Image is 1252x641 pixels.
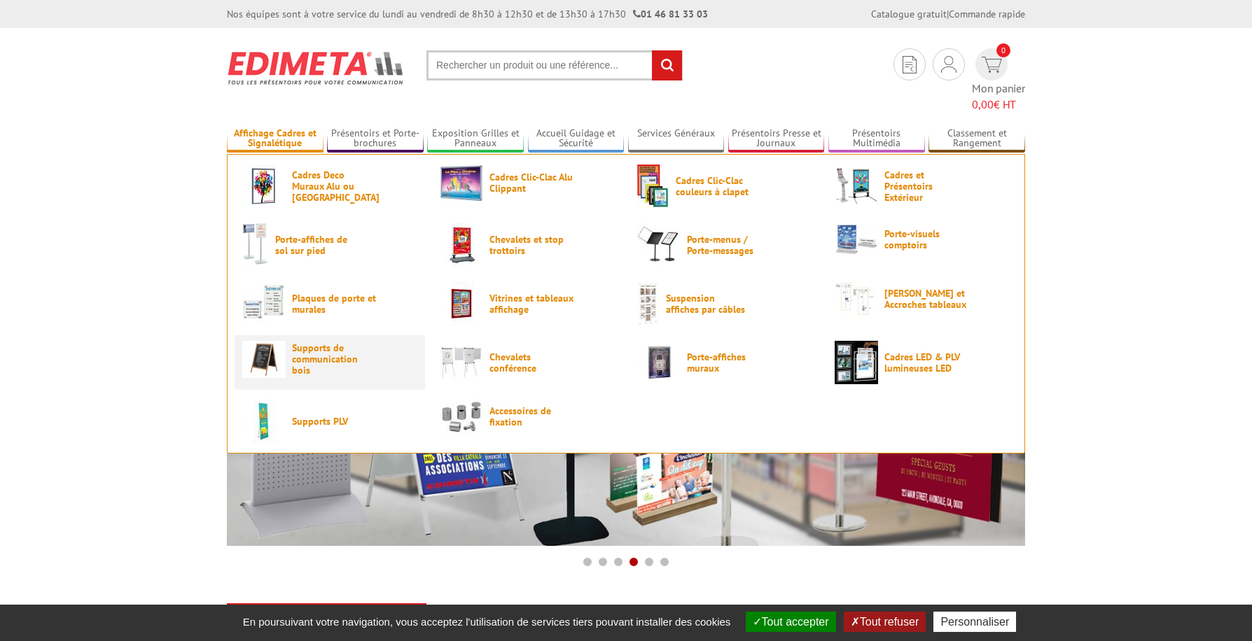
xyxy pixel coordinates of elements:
[440,223,483,267] img: Chevalets et stop trottoirs
[871,7,1025,21] div: |
[746,612,836,632] button: Tout accepter
[835,164,878,208] img: Cadres et Présentoirs Extérieur
[489,171,573,194] span: Cadres Clic-Clac Alu Clippant
[835,341,878,384] img: Cadres LED & PLV lumineuses LED
[996,43,1010,57] span: 0
[242,341,286,378] img: Supports de communication bois
[242,164,417,208] a: Cadres Deco Muraux Alu ou [GEOGRAPHIC_DATA]
[628,127,725,150] a: Services Généraux
[835,282,878,316] img: Cimaises et Accroches tableaux
[440,341,615,384] a: Chevalets conférence
[652,50,682,80] input: rechercher
[637,282,660,325] img: Suspension affiches par câbles
[687,351,771,374] span: Porte-affiches muraux
[835,341,1010,384] a: Cadres LED & PLV lumineuses LED
[972,97,994,111] span: 0,00
[242,341,417,378] a: Supports de communication bois
[884,351,968,374] span: Cadres LED & PLV lumineuses LED
[884,228,968,251] span: Porte-visuels comptoirs
[884,169,968,203] span: Cadres et Présentoirs Extérieur
[275,234,359,256] span: Porte-affiches de sol sur pied
[728,127,825,150] a: Présentoirs Presse et Journaux
[835,282,1010,316] a: [PERSON_NAME] et Accroches tableaux
[440,282,483,325] img: Vitrines et tableaux affichage
[933,612,1016,632] button: Personnaliser (fenêtre modale)
[637,341,812,384] a: Porte-affiches muraux
[687,234,771,256] span: Porte-menus / Porte-messages
[292,416,376,427] span: Supports PLV
[242,223,417,267] a: Porte-affiches de sol sur pied
[972,48,1025,113] a: devis rapide 0 Mon panier 0,00€ HT
[440,341,483,384] img: Chevalets conférence
[676,175,760,197] span: Cadres Clic-Clac couleurs à clapet
[227,7,708,21] div: Nos équipes sont à votre service du lundi au vendredi de 8h30 à 12h30 et de 13h30 à 17h30
[242,164,286,208] img: Cadres Deco Muraux Alu ou Bois
[637,341,681,384] img: Porte-affiches muraux
[835,223,878,255] img: Porte-visuels comptoirs
[903,56,917,73] img: devis rapide
[949,8,1025,20] a: Commande rapide
[440,164,615,202] a: Cadres Clic-Clac Alu Clippant
[292,342,376,376] span: Supports de communication bois
[242,400,417,443] a: Supports PLV
[227,127,324,150] a: Affichage Cadres et Signalétique
[292,293,376,315] span: Plaques de porte et murales
[489,351,573,374] span: Chevalets conférence
[884,288,968,310] span: [PERSON_NAME] et Accroches tableaux
[242,223,269,267] img: Porte-affiches de sol sur pied
[489,293,573,315] span: Vitrines et tableaux affichage
[227,42,405,94] img: Présentoir, panneau, stand - Edimeta - PLV, affichage, mobilier bureau, entreprise
[528,127,625,150] a: Accueil Guidage et Sécurité
[327,127,424,150] a: Présentoirs et Porte-brochures
[440,282,615,325] a: Vitrines et tableaux affichage
[440,164,483,202] img: Cadres Clic-Clac Alu Clippant
[637,223,812,267] a: Porte-menus / Porte-messages
[666,293,750,315] span: Suspension affiches par câbles
[440,400,483,434] img: Accessoires de fixation
[242,400,286,443] img: Supports PLV
[242,282,417,325] a: Plaques de porte et murales
[637,282,812,325] a: Suspension affiches par câbles
[633,8,708,20] strong: 01 46 81 33 03
[982,57,1002,73] img: devis rapide
[928,127,1025,150] a: Classement et Rangement
[426,50,683,80] input: Rechercher un produit ou une référence...
[489,234,573,256] span: Chevalets et stop trottoirs
[637,223,681,267] img: Porte-menus / Porte-messages
[835,223,1010,255] a: Porte-visuels comptoirs
[972,80,1025,113] span: Mon panier
[637,164,669,208] img: Cadres Clic-Clac couleurs à clapet
[292,169,376,203] span: Cadres Deco Muraux Alu ou [GEOGRAPHIC_DATA]
[871,8,947,20] a: Catalogue gratuit
[835,164,1010,208] a: Cadres et Présentoirs Extérieur
[828,127,925,150] a: Présentoirs Multimédia
[242,282,286,325] img: Plaques de porte et murales
[440,223,615,267] a: Chevalets et stop trottoirs
[844,612,926,632] button: Tout refuser
[427,127,524,150] a: Exposition Grilles et Panneaux
[972,97,1025,113] span: € HT
[941,56,957,73] img: devis rapide
[236,616,738,628] span: En poursuivant votre navigation, vous acceptez l'utilisation de services tiers pouvant installer ...
[637,164,812,208] a: Cadres Clic-Clac couleurs à clapet
[440,400,615,434] a: Accessoires de fixation
[489,405,573,428] span: Accessoires de fixation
